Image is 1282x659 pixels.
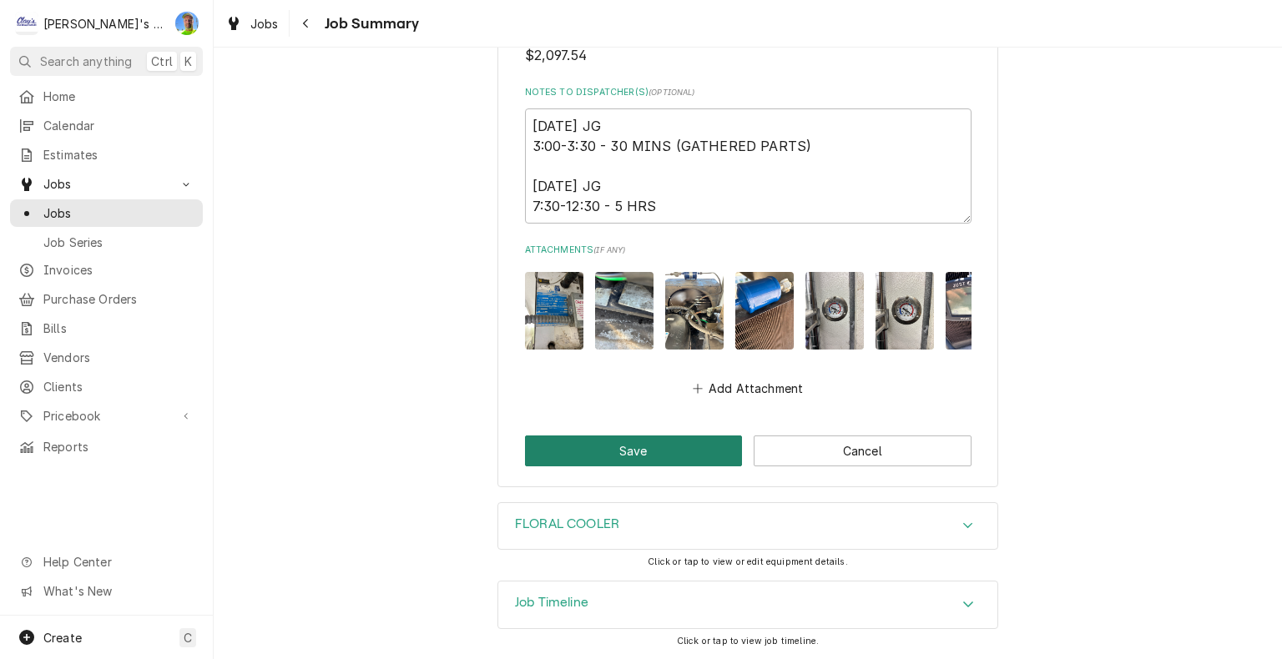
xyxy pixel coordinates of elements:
div: Button Group Row [525,435,972,466]
button: Cancel [754,435,972,466]
a: Purchase Orders [10,285,203,313]
a: Estimates [10,141,203,169]
a: Clients [10,373,203,400]
div: Button Group [525,435,972,466]
div: Attachments [525,244,972,400]
div: Notes to Dispatcher(s) [525,86,972,224]
span: Purchase Orders [43,290,194,308]
a: Job Series [10,229,203,256]
a: Jobs [10,199,203,227]
span: ( if any ) [593,245,625,254]
span: Clients [43,378,194,395]
a: Go to Help Center [10,548,203,576]
h3: FLORAL COOLER [515,516,619,532]
span: Jobs [43,175,169,193]
span: K [184,53,192,70]
img: yWI45xLBTwqStkG7sqyQ [876,272,934,350]
button: Accordion Details Expand Trigger [498,503,997,550]
a: Go to What's New [10,577,203,605]
span: Invoices [43,261,194,279]
span: Jobs [250,15,279,33]
div: Accordion Header [498,581,997,628]
span: Jobs [43,204,194,222]
img: URtuVYXnQzqrlrFHicr1 [665,272,724,350]
span: Reports [43,438,194,455]
span: What's New [43,582,193,600]
a: Bills [10,314,203,342]
a: Jobs [219,10,285,38]
span: Search anything [40,53,132,70]
span: $2,097.54 [525,48,587,63]
a: Vendors [10,344,203,371]
img: uPt1jEVsTFmBGvRC1Oe6 [805,272,864,350]
div: Clay's Refrigeration's Avatar [15,12,38,35]
h3: Job Timeline [515,595,588,611]
span: Calendar [43,117,194,134]
span: Home [43,88,194,105]
img: 7CEFJafcSVOgvfsmhCS2 [595,272,654,350]
span: Job Summary [320,13,420,35]
span: Estimates [43,146,194,163]
div: FLORAL COOLER [497,502,998,551]
img: olJ0iRGMTquaIZWjuLud [525,272,583,350]
span: Bills [43,319,194,337]
span: ( optional ) [649,88,695,97]
span: Job Series [43,234,194,251]
a: Invoices [10,256,203,284]
button: Save [525,435,743,466]
div: Greg Austin's Avatar [175,12,199,35]
span: Ctrl [151,53,173,70]
label: Notes to Dispatcher(s) [525,86,972,99]
button: Navigate back [293,10,320,37]
span: Pricebook [43,407,169,425]
a: Home [10,83,203,110]
textarea: [DATE] JG 3:00-3:30 - 30 MINS (GATHERED PARTS) [DATE] JG 7:30-12:30 - 5 HRS [525,108,972,224]
div: [PERSON_NAME]'s Refrigeration [43,15,166,33]
div: GA [175,12,199,35]
span: Click or tap to view or edit equipment details. [648,556,848,567]
button: Accordion Details Expand Trigger [498,581,997,628]
span: Subtotal [525,46,972,66]
a: Go to Jobs [10,170,203,198]
img: 9zYp2sfTnG9bnK8mt4tg [946,272,1004,350]
div: Job Timeline [497,581,998,629]
span: C [184,629,192,646]
a: Calendar [10,112,203,139]
span: Create [43,631,82,645]
button: Add Attachment [689,377,806,400]
img: fN9XkqsITaiZrGxyFIBV [735,272,794,350]
span: Click or tap to view job timeline. [677,636,819,646]
a: Go to Pricebook [10,402,203,430]
div: Accordion Header [498,503,997,550]
span: Vendors [43,349,194,366]
div: C [15,12,38,35]
label: Attachments [525,244,972,257]
button: Search anythingCtrlK [10,47,203,76]
span: Help Center [43,553,193,571]
a: Reports [10,433,203,460]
